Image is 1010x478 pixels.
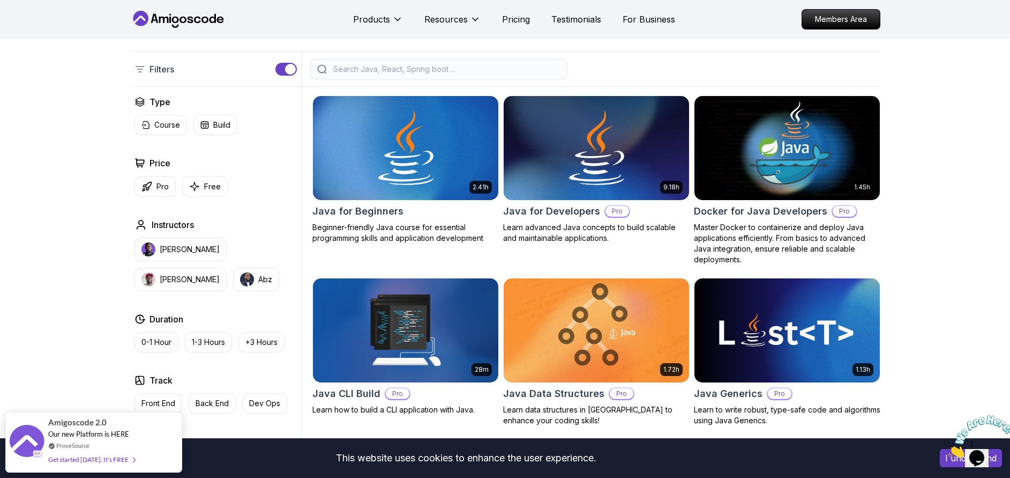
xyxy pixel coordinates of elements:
p: Filters [149,63,174,76]
p: Learn to write robust, type-safe code and algorithms using Java Generics. [694,405,880,426]
a: Java Data Structures card1.72hJava Data StructuresProLearn data structures in [GEOGRAPHIC_DATA] t... [503,278,690,426]
h2: Java CLI Build [312,386,380,401]
button: Products [353,13,403,34]
h2: Price [149,157,170,170]
button: Course [134,115,187,135]
a: Java for Beginners card2.41hJava for BeginnersBeginner-friendly Java course for essential program... [312,95,499,244]
a: ProveSource [56,441,89,450]
p: Course [154,120,180,130]
button: Front End [134,393,182,414]
p: 2.41h [473,183,489,192]
button: Free [182,176,228,197]
a: Java Generics card1.13hJava GenericsProLearn to write robust, type-safe code and algorithms using... [694,278,880,426]
p: Members Area [802,10,880,29]
p: Pro [768,388,791,399]
p: Pro [156,181,169,192]
button: instructor img[PERSON_NAME] [134,268,227,291]
p: Master Docker to containerize and deploy Java applications efficiently. From basics to advanced J... [694,222,880,265]
p: Learn how to build a CLI application with Java. [312,405,499,415]
h2: Type [149,95,170,108]
img: Java Data Structures card [504,278,689,383]
h2: Duration [149,313,183,326]
img: Chat attention grabber [4,4,71,47]
button: 0-1 Hour [134,332,178,352]
button: Build [193,115,237,135]
p: Front End [141,398,175,409]
p: 9.18h [663,183,679,192]
a: Members Area [802,9,880,30]
p: Dev Ops [249,398,280,409]
p: Pro [605,206,629,217]
img: Java CLI Build card [313,278,498,383]
button: instructor imgAbz [233,268,279,291]
p: 1.13h [856,365,870,374]
img: Java for Developers card [504,96,689,200]
span: 1 [4,4,9,13]
p: 1.45h [854,183,870,192]
img: Java for Beginners card [313,96,498,200]
button: 1-3 Hours [185,332,232,352]
input: Search Java, React, Spring boot ... [331,64,560,75]
button: Dev Ops [242,393,287,414]
p: [PERSON_NAME] [160,274,220,285]
a: Java CLI Build card28mJava CLI BuildProLearn how to build a CLI application with Java. [312,278,499,415]
p: Learn advanced Java concepts to build scalable and maintainable applications. [503,222,690,244]
a: Docker for Java Developers card1.45hDocker for Java DevelopersProMaster Docker to containerize an... [694,95,880,265]
p: Free [204,181,221,192]
button: Resources [424,13,481,34]
p: 1-3 Hours [192,337,225,348]
h2: Java Generics [694,386,762,401]
p: +3 Hours [245,337,278,348]
p: Abz [258,274,272,285]
iframe: chat widget [944,411,1010,462]
p: 28m [475,365,489,374]
button: Accept cookies [940,449,1002,467]
h2: Java for Developers [503,204,600,219]
p: Pro [610,388,633,399]
h2: Docker for Java Developers [694,204,827,219]
button: instructor img[PERSON_NAME] [134,238,227,261]
h2: Java for Beginners [312,204,403,219]
img: instructor img [240,273,254,286]
a: Java for Developers card9.18hJava for DevelopersProLearn advanced Java concepts to build scalable... [503,95,690,244]
p: Learn data structures in [GEOGRAPHIC_DATA] to enhance your coding skills! [503,405,690,426]
span: Amigoscode 2.0 [48,416,107,429]
a: Pricing [502,13,530,26]
button: Pro [134,176,176,197]
p: 0-1 Hour [141,337,171,348]
img: instructor img [141,273,155,286]
p: Pro [386,388,409,399]
img: instructor img [141,242,155,256]
img: Java Generics card [694,278,880,383]
h2: Java Data Structures [503,386,604,401]
div: This website uses cookies to enhance the user experience. [8,446,924,470]
button: Back End [189,393,236,414]
a: For Business [623,13,675,26]
a: Testimonials [551,13,601,26]
h2: Track [149,374,173,387]
p: Pro [833,206,856,217]
p: Build [213,120,230,130]
h2: Instructors [152,218,194,231]
div: Get started [DATE]. It's FREE [48,453,135,466]
button: +3 Hours [238,332,285,352]
img: Docker for Java Developers card [694,96,880,200]
p: 1.72h [663,365,679,374]
p: [PERSON_NAME] [160,244,220,255]
span: Our new Platform is HERE [48,430,129,438]
p: Products [353,13,390,26]
p: Back End [196,398,229,409]
p: Resources [424,13,468,26]
p: Beginner-friendly Java course for essential programming skills and application development [312,222,499,244]
img: provesource social proof notification image [10,425,44,460]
